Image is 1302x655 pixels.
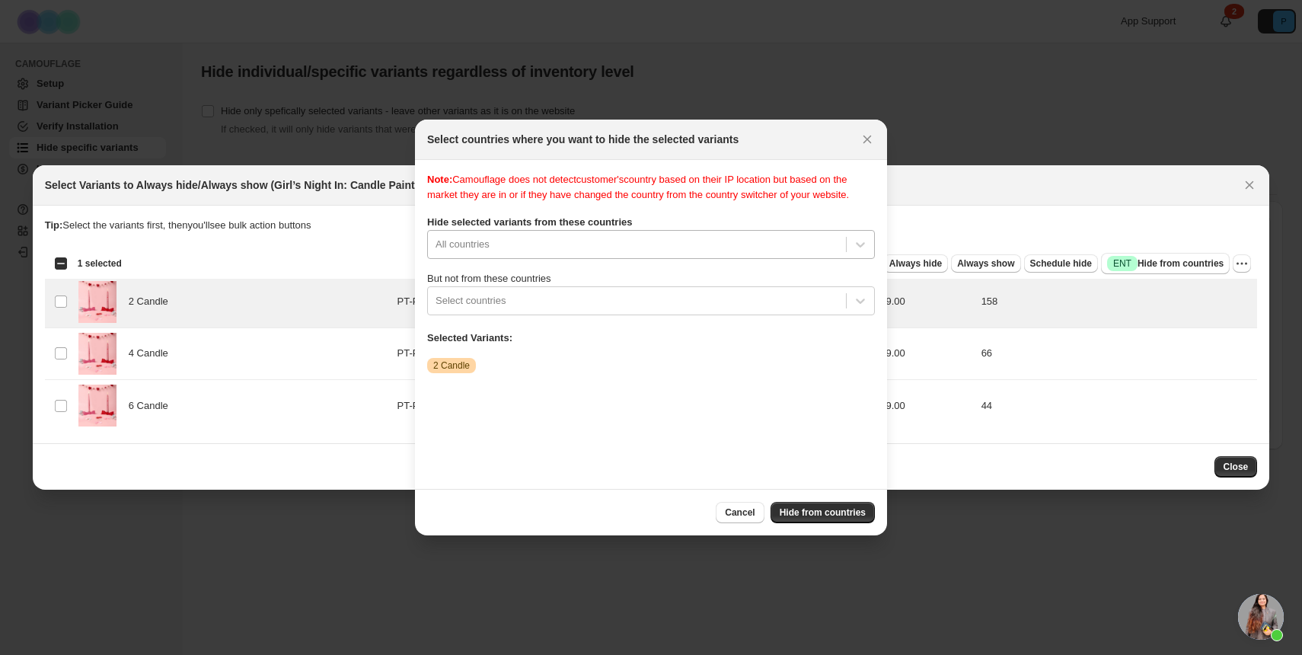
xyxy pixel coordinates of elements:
[433,359,470,372] span: 2 Candle
[427,132,739,147] h2: Select countries where you want to hide the selected variants
[427,172,875,203] div: Camouflage does not detect customer's country based on their IP location but based on the market ...
[1030,257,1092,270] span: Schedule hide
[393,327,876,379] td: PT-Pro-Gn+PT-Pro-Gn
[716,502,764,523] button: Cancel
[45,218,1258,233] p: Select the variants first, then you'll see bulk action buttons
[129,398,177,414] span: 6 Candle
[1101,253,1230,274] button: SuccessENTHide from countries
[1024,254,1098,273] button: Schedule hide
[876,327,976,379] td: 69.00
[951,254,1020,273] button: Always show
[427,174,452,185] b: Note:
[427,273,551,284] span: But not from these countries
[889,257,942,270] span: Always hide
[1238,594,1284,640] a: Open chat
[1233,254,1251,273] button: More actions
[78,257,122,270] span: 1 selected
[1224,461,1249,473] span: Close
[883,254,948,273] button: Always hide
[45,219,63,231] strong: Tip:
[876,380,976,432] td: 89.00
[725,506,755,519] span: Cancel
[771,502,875,523] button: Hide from countries
[977,327,1258,379] td: 66
[393,276,876,327] td: PT-Pro-Gn
[876,276,976,327] td: 49.00
[1107,256,1224,271] span: Hide from countries
[78,281,116,323] img: 010825_-_Product_-_Pottd_Girls_Night_in_Eternal_Rose1124540_v4_fa01b586-90b0-4516-991d-387e288364...
[427,216,632,228] b: Hide selected variants from these countries
[977,380,1258,432] td: 44
[427,332,512,343] b: Selected Variants:
[1113,257,1131,270] span: ENT
[129,346,177,361] span: 4 Candle
[977,276,1258,327] td: 158
[957,257,1014,270] span: Always show
[78,333,116,375] img: 010825_-_Product_-_Pottd_Girls_Night_in_Eternal_Rose1124540_v4_fa01b586-90b0-4516-991d-387e288364...
[1239,174,1260,196] button: Close
[1214,456,1258,478] button: Close
[78,385,116,427] img: 010825_-_Product_-_Pottd_Girls_Night_in_Eternal_Rose1124540_v4_fa01b586-90b0-4516-991d-387e288364...
[857,129,878,150] button: Close
[45,177,452,193] h2: Select Variants to Always hide/Always show (Girl’s Night In: Candle Painting Kit)
[129,294,177,309] span: 2 Candle
[780,506,866,519] span: Hide from countries
[393,380,876,432] td: PT-Pro-Gn+PT-Pro-Gn+PT-Pro-Gn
